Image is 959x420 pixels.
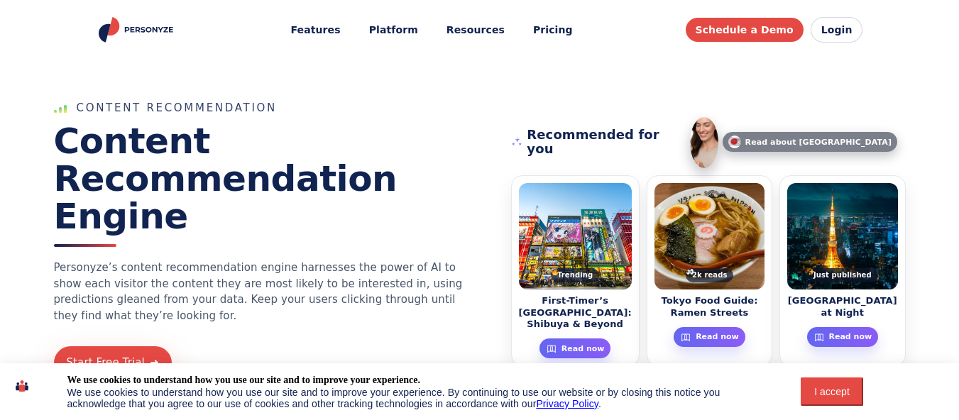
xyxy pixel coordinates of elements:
[801,377,863,406] button: I accept
[82,7,877,53] header: Personyze site header
[67,387,772,409] div: We use cookies to understand how you use our site and to improve your experience. By continuing t...
[280,17,350,43] button: Features
[654,183,765,289] img: Tokyo Ramen Guide
[527,128,679,157] h3: Recommended for you
[787,183,897,289] img: Tokyo Tower at Night
[807,327,879,347] button: Read now: Tokyo Tower at Night
[809,386,855,397] div: I accept
[539,338,611,358] button: Read now: Shibuya & Beyond
[745,138,892,147] strong: Read about [GEOGRAPHIC_DATA]
[686,268,693,275] img: 👀
[696,333,739,341] span: Read now
[359,17,428,43] a: Platform
[808,268,815,275] img: ✨
[54,123,466,247] h1: Content Recommendation Engine
[437,17,515,43] button: Resources
[674,327,745,347] button: Read now: Tokyo Food Guide
[54,260,466,324] p: Personyze’s content recommendation engine harnesses the power of AI to show each visitor the cont...
[561,345,605,353] span: Read now
[807,268,878,282] span: Just published
[683,104,725,181] img: Reader profile
[519,295,632,330] h4: First-Timer’s [GEOGRAPHIC_DATA]: Shibuya & Beyond
[686,18,804,42] a: Schedule a Demo
[97,17,178,43] a: Personyze home
[551,268,599,282] span: Trending
[686,268,733,282] span: 2k reads
[54,346,172,380] a: Start Free Trial
[67,374,420,387] div: We use cookies to understand how you use our site and to improve your experience.
[54,100,466,116] p: CONTENT RECOMMENDATION
[723,132,897,152] div: Read about Tokyo
[787,295,897,319] h4: [GEOGRAPHIC_DATA] at Night
[552,268,559,275] img: 🔥
[811,17,863,43] a: Login
[519,183,632,289] img: Shibuya Crossing Night
[536,398,598,409] a: Privacy Policy
[829,333,872,341] span: Read now
[150,355,159,371] span: ➜
[16,374,28,398] img: icon
[280,17,582,43] nav: Main menu
[97,17,178,43] img: Personyze
[523,17,583,43] a: Pricing
[654,295,765,319] h4: Tokyo Food Guide: Ramen Streets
